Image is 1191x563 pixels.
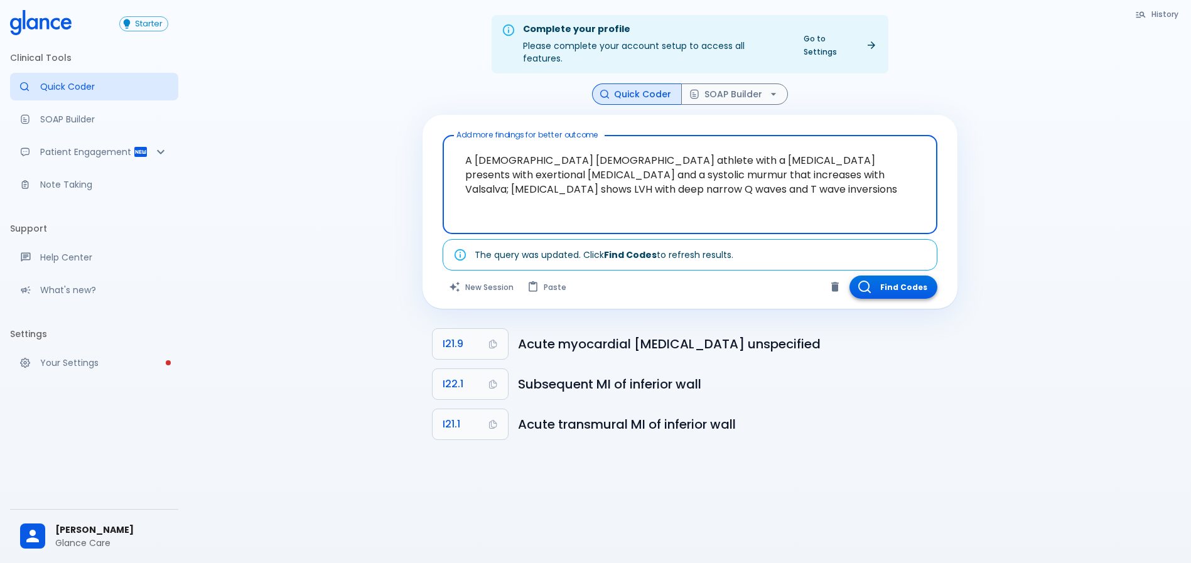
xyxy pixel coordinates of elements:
[40,80,168,93] p: Quick Coder
[523,23,786,36] div: Complete your profile
[40,251,168,264] p: Help Center
[1129,5,1186,23] button: History
[40,113,168,126] p: SOAP Builder
[10,213,178,244] li: Support
[40,284,168,296] p: What's new?
[433,409,508,439] button: Copy Code I21.1 to clipboard
[523,19,786,70] div: Please complete your account setup to access all features.
[443,276,521,299] button: Clears all inputs and results.
[443,416,460,433] span: I21.1
[521,276,574,299] button: Paste from clipboard
[130,19,168,29] span: Starter
[10,349,178,377] a: Please complete account setup
[10,73,178,100] a: Moramiz: Find ICD10AM codes instantly
[10,244,178,271] a: Get help from our support team
[443,375,463,393] span: I22.1
[55,537,168,549] p: Glance Care
[443,335,463,353] span: I21.9
[10,319,178,349] li: Settings
[10,276,178,304] div: Recent updates and feature releases
[796,29,883,61] a: Go to Settings
[433,329,508,359] button: Copy Code I21.9 to clipboard
[10,138,178,166] div: Patient Reports & Referrals
[826,277,844,296] button: Clear
[40,357,168,369] p: Your Settings
[10,171,178,198] a: Advanced note-taking
[55,523,168,537] span: [PERSON_NAME]
[592,83,682,105] button: Quick Coder
[518,414,947,434] h6: Acute transmural myocardial infarction of inferior wall
[10,43,178,73] li: Clinical Tools
[10,105,178,133] a: Docugen: Compose a clinical documentation in seconds
[475,244,733,266] div: The query was updated. Click to refresh results.
[518,374,947,394] h6: Subsequent myocardial infarction of inferior wall
[518,334,947,354] h6: Acute myocardial infarction, unspecified
[681,83,788,105] button: SOAP Builder
[40,178,168,191] p: Note Taking
[10,515,178,558] div: [PERSON_NAME]Glance Care
[40,146,133,158] p: Patient Engagement
[849,276,937,299] button: Find Codes
[451,141,929,209] textarea: A [DEMOGRAPHIC_DATA] [DEMOGRAPHIC_DATA] athlete with a [MEDICAL_DATA] presents with exertional [M...
[119,16,168,31] button: Starter
[119,16,178,31] a: Click to view or change your subscription
[604,249,657,261] strong: Find Codes
[433,369,508,399] button: Copy Code I22.1 to clipboard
